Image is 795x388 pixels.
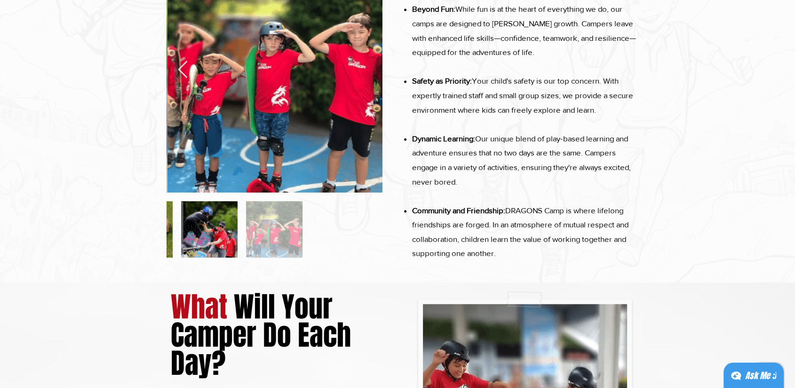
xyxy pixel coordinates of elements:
span: Safety as Priority: [412,76,472,85]
div: Ask Me ;) [745,369,776,382]
span: Dynamic Learning: [412,134,475,143]
p: Our unique blend of play-based learning and adventure ensures that no two days are the same. Camp... [412,132,642,203]
span: Beyond Fun: [412,4,455,13]
p: DRAGONS Camp is where lifelong friendships are forged. In an atmosphere of mutual respect and col... [412,203,642,261]
span: Community and Friendship: [412,206,505,215]
button: Previous Item [177,61,188,79]
span: What [171,287,227,328]
span: Will Your Camper Do Each Day? [171,287,351,384]
p: Your child's safety is our top concern. With expertly trained staff and small group sizes, we pro... [412,74,642,131]
p: While fun is at the heart of everything we do, our camps are designed to [PERSON_NAME] growth. Ca... [412,2,642,74]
